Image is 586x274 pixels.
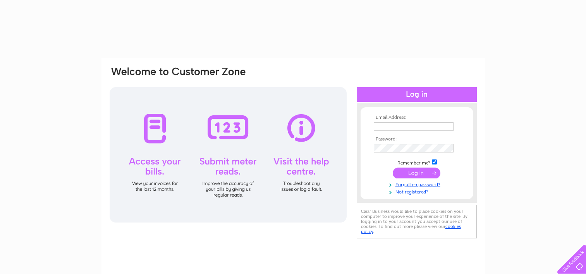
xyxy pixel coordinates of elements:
[374,180,462,188] a: Forgotten password?
[372,115,462,120] th: Email Address:
[372,137,462,142] th: Password:
[361,224,461,234] a: cookies policy
[357,205,477,238] div: Clear Business would like to place cookies on your computer to improve your experience of the sit...
[372,158,462,166] td: Remember me?
[393,168,440,178] input: Submit
[374,188,462,195] a: Not registered?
